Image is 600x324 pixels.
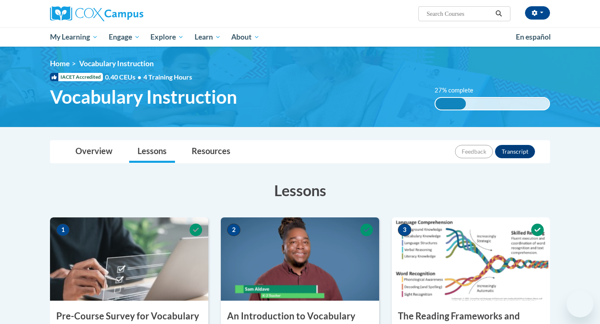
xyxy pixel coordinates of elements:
[226,27,265,47] a: About
[227,224,240,236] span: 2
[79,59,154,68] span: Vocabulary Instruction
[50,73,103,81] span: IACET Accredited
[495,145,535,158] button: Transcript
[510,28,556,46] a: En español
[50,180,550,201] h3: Lessons
[50,86,237,108] span: Vocabulary Instruction
[231,32,260,42] span: About
[567,291,593,317] iframe: Button to launch messaging window
[103,27,145,47] a: Engage
[143,73,192,81] span: 4 Training Hours
[455,145,493,158] button: Feedback
[145,27,189,47] a: Explore
[435,98,466,110] div: 27% complete
[45,27,103,47] a: My Learning
[129,141,175,163] a: Lessons
[183,141,239,163] a: Resources
[435,86,482,95] label: 27% complete
[109,32,140,42] span: Engage
[426,9,492,19] input: Search Courses
[56,224,70,236] span: 1
[525,6,550,20] button: Account Settings
[189,27,226,47] a: Learn
[392,217,550,301] img: Course Image
[492,9,505,19] button: Search
[50,217,208,301] img: Course Image
[50,6,143,21] img: Cox Campus
[105,72,143,82] span: 0.40 CEUs
[150,32,184,42] span: Explore
[37,27,562,47] div: Main menu
[195,32,221,42] span: Learn
[516,32,551,41] span: En español
[67,141,121,163] a: Overview
[50,6,208,21] a: Cox Campus
[50,59,70,68] a: Home
[221,217,379,301] img: Course Image
[137,73,141,81] span: •
[398,224,411,236] span: 3
[50,32,98,42] span: My Learning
